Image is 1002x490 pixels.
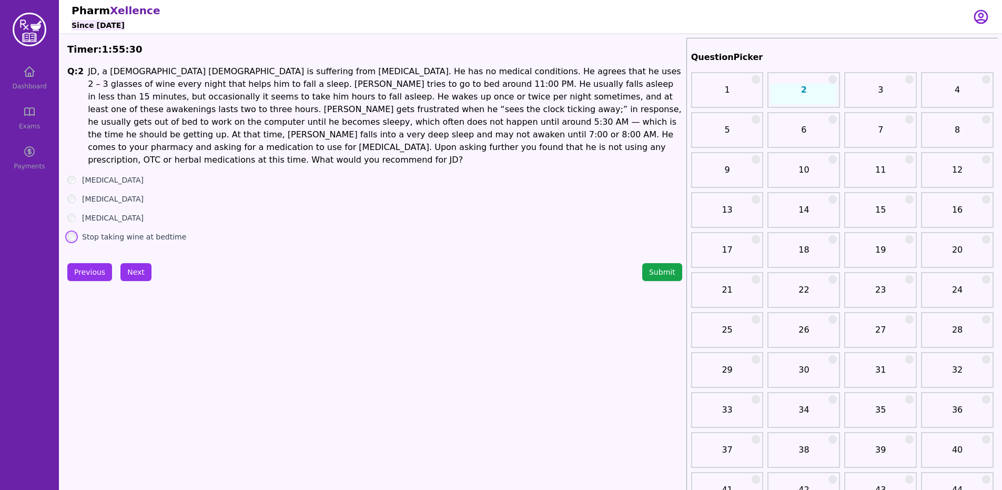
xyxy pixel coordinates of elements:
a: 24 [924,284,990,305]
span: Pharm [72,4,110,17]
a: 17 [694,244,761,265]
a: 33 [694,404,761,425]
button: Next [120,263,151,281]
a: 6 [771,124,837,145]
a: 15 [847,204,914,225]
a: 3 [847,84,914,105]
a: 40 [924,444,990,465]
a: 35 [847,404,914,425]
a: 10 [771,164,837,185]
a: 38 [771,444,837,465]
button: Submit [642,263,682,281]
span: 30 [129,44,143,55]
h2: QuestionPicker [691,51,994,64]
a: 19 [847,244,914,265]
img: PharmXellence Logo [13,13,46,46]
a: 13 [694,204,761,225]
a: 36 [924,404,990,425]
h6: Since [DATE] [72,20,125,31]
a: 9 [694,164,761,185]
a: 28 [924,324,990,345]
a: 16 [924,204,990,225]
a: 22 [771,284,837,305]
a: 25 [694,324,761,345]
a: 39 [847,444,914,465]
span: 55 [112,44,125,55]
a: 26 [771,324,837,345]
a: 11 [847,164,914,185]
span: Xellence [110,4,160,17]
a: 27 [847,324,914,345]
a: 23 [847,284,914,305]
div: Timer: : : [67,42,682,57]
label: [MEDICAL_DATA] [82,175,144,185]
button: Previous [67,263,112,281]
a: 34 [771,404,837,425]
label: [MEDICAL_DATA] [82,213,144,223]
a: 14 [771,204,837,225]
a: 30 [771,364,837,385]
a: 29 [694,364,761,385]
h1: Q: 2 [67,65,84,166]
a: 32 [924,364,990,385]
a: 31 [847,364,914,385]
a: 8 [924,124,990,145]
a: 21 [694,284,761,305]
label: Stop taking wine at bedtime [82,232,186,242]
a: 5 [694,124,761,145]
span: 1 [102,44,109,55]
a: 18 [771,244,837,265]
a: 12 [924,164,990,185]
a: 1 [694,84,761,105]
a: 20 [924,244,990,265]
p: JD, a [DEMOGRAPHIC_DATA] [DEMOGRAPHIC_DATA] is suffering from [MEDICAL_DATA]. He has no medical c... [88,65,682,166]
a: 37 [694,444,761,465]
a: 2 [771,84,837,105]
a: 7 [847,124,914,145]
a: 4 [924,84,990,105]
label: [MEDICAL_DATA] [82,194,144,204]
